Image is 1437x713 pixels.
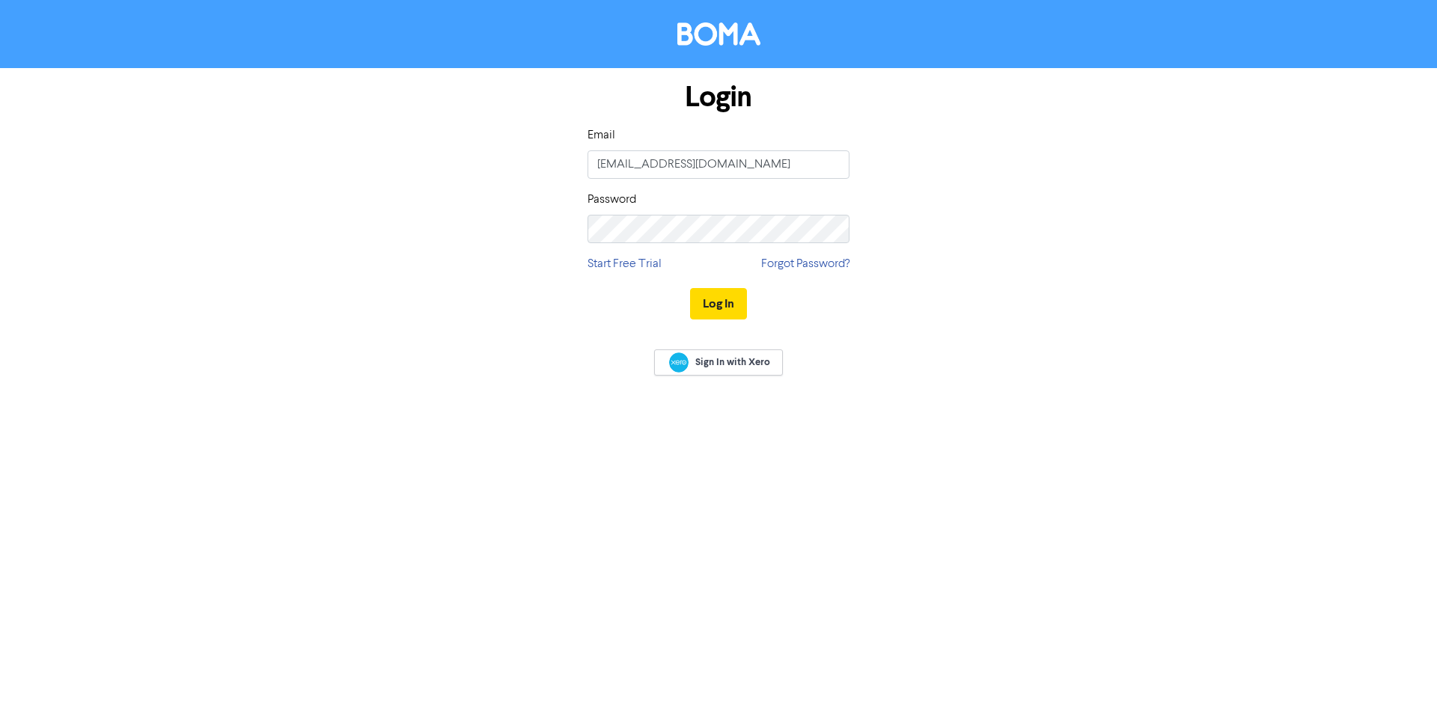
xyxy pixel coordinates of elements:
[677,22,760,46] img: BOMA Logo
[588,191,636,209] label: Password
[690,288,747,319] button: Log In
[761,255,849,273] a: Forgot Password?
[695,355,770,369] span: Sign In with Xero
[669,352,689,373] img: Xero logo
[588,80,849,114] h1: Login
[1362,641,1437,713] iframe: Chat Widget
[588,255,662,273] a: Start Free Trial
[588,126,615,144] label: Email
[654,349,783,376] a: Sign In with Xero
